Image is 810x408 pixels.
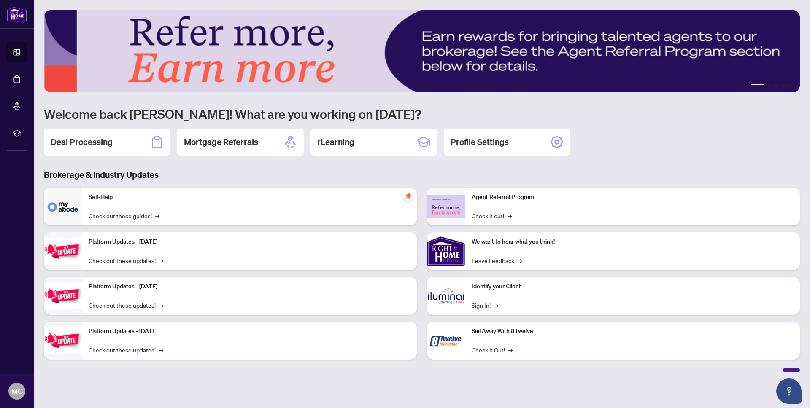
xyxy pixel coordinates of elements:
[44,106,800,122] h1: Welcome back [PERSON_NAME]! What are you working on [DATE]?
[776,378,802,404] button: Open asap
[427,277,465,315] img: Identify your Client
[44,10,800,92] img: Slide 0
[7,6,27,22] img: logo
[518,256,522,265] span: →
[427,322,465,360] img: Sail Away With 8Twelve
[494,301,498,310] span: →
[11,385,23,397] span: MC
[44,188,82,225] img: Self-Help
[788,84,791,87] button: 5
[768,84,771,87] button: 2
[427,195,465,218] img: Agent Referral Program
[89,256,163,265] a: Check out these updates!→
[159,301,163,310] span: →
[89,193,410,202] p: Self-Help
[155,211,159,220] span: →
[89,327,410,336] p: Platform Updates - [DATE]
[44,283,82,309] img: Platform Updates - July 8, 2025
[781,84,785,87] button: 4
[89,301,163,310] a: Check out these updates!→
[451,136,509,148] h2: Profile Settings
[472,327,793,336] p: Sail Away With 8Twelve
[51,136,113,148] h2: Deal Processing
[44,169,800,181] h3: Brokerage & Industry Updates
[427,232,465,270] img: We want to hear what you think!
[472,237,793,247] p: We want to hear what you think!
[472,345,513,354] a: Check it Out!→
[159,345,163,354] span: →
[89,345,163,354] a: Check out these updates!→
[184,136,258,148] h2: Mortgage Referrals
[317,136,354,148] h2: rLearning
[751,84,764,87] button: 1
[44,327,82,354] img: Platform Updates - June 23, 2025
[159,256,163,265] span: →
[508,345,513,354] span: →
[472,193,793,202] p: Agent Referral Program
[472,282,793,291] p: Identify your Client
[472,211,512,220] a: Check it out!→
[508,211,512,220] span: →
[89,211,159,220] a: Check out these guides!→
[44,238,82,265] img: Platform Updates - July 21, 2025
[775,84,778,87] button: 3
[89,282,410,291] p: Platform Updates - [DATE]
[472,301,498,310] a: Sign In!→
[472,256,522,265] a: Leave Feedback→
[89,237,410,247] p: Platform Updates - [DATE]
[403,191,413,201] span: pushpin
